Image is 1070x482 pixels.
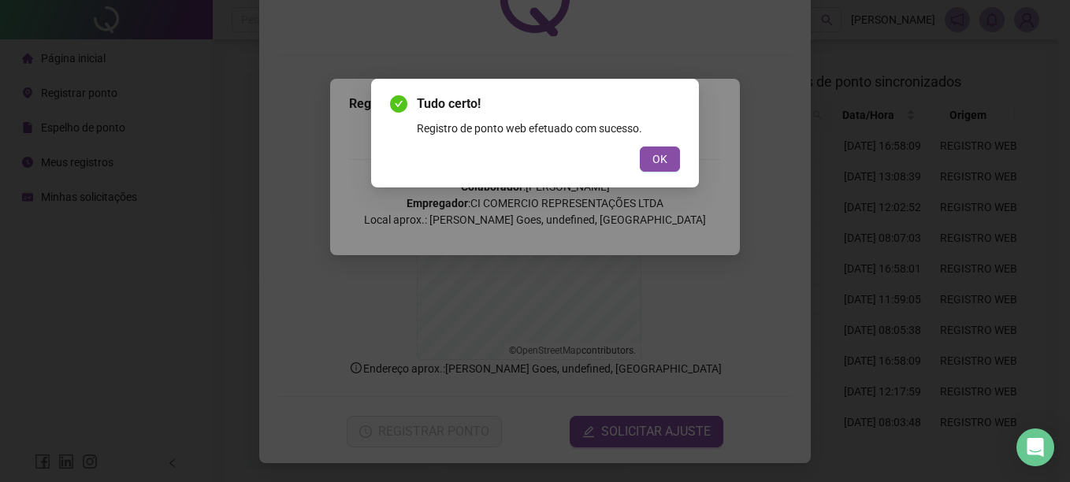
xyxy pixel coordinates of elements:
button: OK [640,146,680,172]
span: check-circle [390,95,407,113]
span: OK [652,150,667,168]
div: Registro de ponto web efetuado com sucesso. [417,120,680,137]
div: Open Intercom Messenger [1016,428,1054,466]
span: Tudo certo! [417,95,680,113]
